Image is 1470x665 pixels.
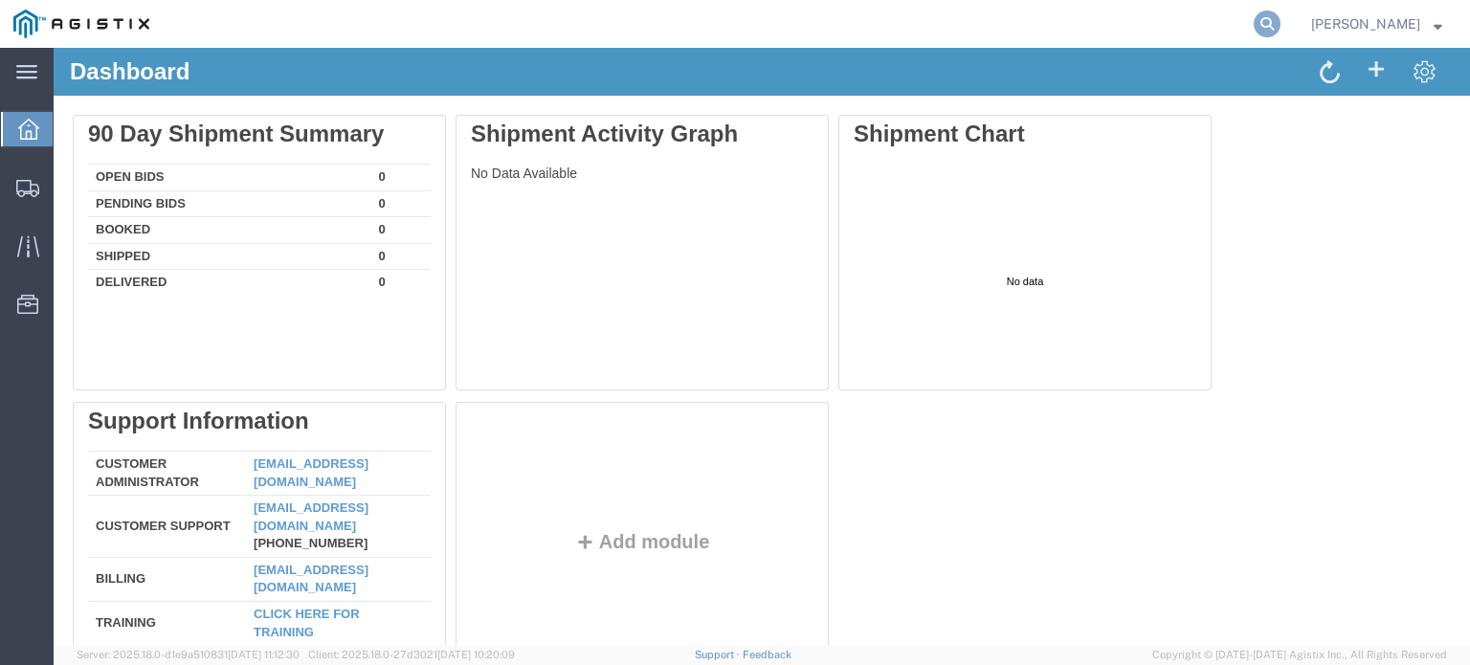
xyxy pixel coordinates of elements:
span: [DATE] 10:20:09 [437,649,515,660]
span: Rochelle Manzoni [1311,13,1420,34]
span: [DATE] 11:12:30 [228,649,300,660]
td: Pending Bids [34,143,318,169]
td: Shipped [34,195,318,222]
td: 0 [318,169,377,196]
td: Delivered [34,222,318,244]
td: Customer Support [34,448,192,510]
img: logo [13,10,149,38]
iframe: FS Legacy Container [54,48,1470,645]
td: [PHONE_NUMBER] [192,448,377,510]
a: Feedback [743,649,791,660]
span: Server: 2025.18.0-d1e9a510831 [77,649,300,660]
div: Support Information [34,360,377,387]
a: [EMAIL_ADDRESS][DOMAIN_NAME] [200,453,315,485]
button: [PERSON_NAME] [1310,12,1443,35]
a: [EMAIL_ADDRESS][DOMAIN_NAME] [200,409,315,441]
div: No Data Available [417,116,760,333]
td: 0 [318,143,377,169]
text: No data [153,103,190,115]
td: Billing [34,509,192,553]
div: Shipment Activity Graph [417,73,760,100]
td: Customer Administrator [34,404,192,448]
td: Booked [34,169,318,196]
td: Training [34,553,192,593]
td: 0 [318,117,377,144]
td: 0 [318,195,377,222]
td: 0 [318,222,377,244]
span: Client: 2025.18.0-27d3021 [308,649,515,660]
button: Add module [516,483,662,504]
a: [EMAIL_ADDRESS][DOMAIN_NAME] [200,515,315,547]
div: Shipment Chart [800,73,1143,100]
span: Copyright © [DATE]-[DATE] Agistix Inc., All Rights Reserved [1152,647,1447,663]
a: Click here for training [200,559,306,591]
a: Support [695,649,743,660]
